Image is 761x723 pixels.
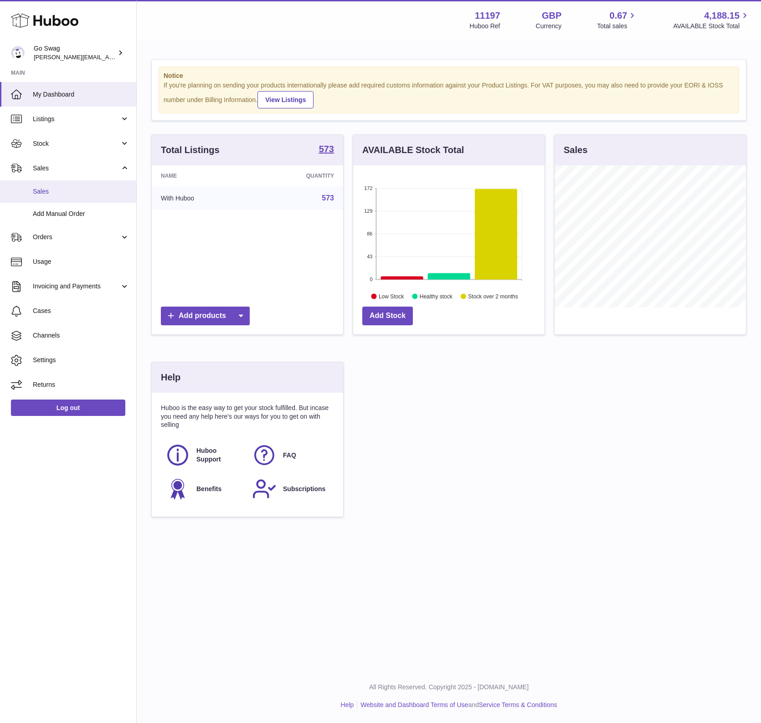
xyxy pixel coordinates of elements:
[357,701,557,709] li: and
[33,307,129,315] span: Cases
[673,22,750,31] span: AVAILABLE Stock Total
[34,53,183,61] span: [PERSON_NAME][EMAIL_ADDRESS][DOMAIN_NAME]
[475,10,500,22] strong: 11197
[196,446,242,464] span: Huboo Support
[610,10,627,22] span: 0.67
[362,307,413,325] a: Add Stock
[420,293,453,299] text: Healthy stock
[33,331,129,340] span: Channels
[673,10,750,31] a: 4,188.15 AVAILABLE Stock Total
[164,72,734,80] strong: Notice
[597,10,638,31] a: 0.67 Total sales
[11,400,125,416] a: Log out
[161,371,180,384] h3: Help
[319,144,334,154] strong: 573
[253,165,343,186] th: Quantity
[33,210,129,218] span: Add Manual Order
[164,81,734,108] div: If you're planning on sending your products internationally please add required customs informati...
[364,208,372,214] text: 129
[704,10,740,22] span: 4,188.15
[165,443,243,467] a: Huboo Support
[319,144,334,155] a: 573
[152,165,253,186] th: Name
[33,90,129,99] span: My Dashboard
[196,485,221,493] span: Benefits
[283,451,296,460] span: FAQ
[367,254,372,259] text: 43
[33,257,129,266] span: Usage
[367,231,372,236] text: 86
[144,683,754,692] p: All Rights Reserved. Copyright 2025 - [DOMAIN_NAME]
[283,485,325,493] span: Subscriptions
[257,91,314,108] a: View Listings
[33,115,120,123] span: Listings
[33,164,120,173] span: Sales
[470,22,500,31] div: Huboo Ref
[161,404,334,430] p: Huboo is the easy way to get your stock fulfilled. But incase you need any help here's our ways f...
[479,701,557,708] a: Service Terms & Conditions
[152,186,253,210] td: With Huboo
[360,701,468,708] a: Website and Dashboard Terms of Use
[33,187,129,196] span: Sales
[468,293,518,299] text: Stock over 2 months
[364,185,372,191] text: 172
[33,282,120,291] span: Invoicing and Payments
[370,277,372,282] text: 0
[252,477,329,501] a: Subscriptions
[161,307,250,325] a: Add products
[33,380,129,389] span: Returns
[33,233,120,241] span: Orders
[362,144,464,156] h3: AVAILABLE Stock Total
[33,356,129,364] span: Settings
[542,10,561,22] strong: GBP
[161,144,220,156] h3: Total Listings
[252,443,329,467] a: FAQ
[379,293,404,299] text: Low Stock
[564,144,587,156] h3: Sales
[165,477,243,501] a: Benefits
[536,22,562,31] div: Currency
[341,701,354,708] a: Help
[597,22,638,31] span: Total sales
[34,44,116,62] div: Go Swag
[11,46,25,60] img: leigh@goswag.com
[33,139,120,148] span: Stock
[322,194,334,202] a: 573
